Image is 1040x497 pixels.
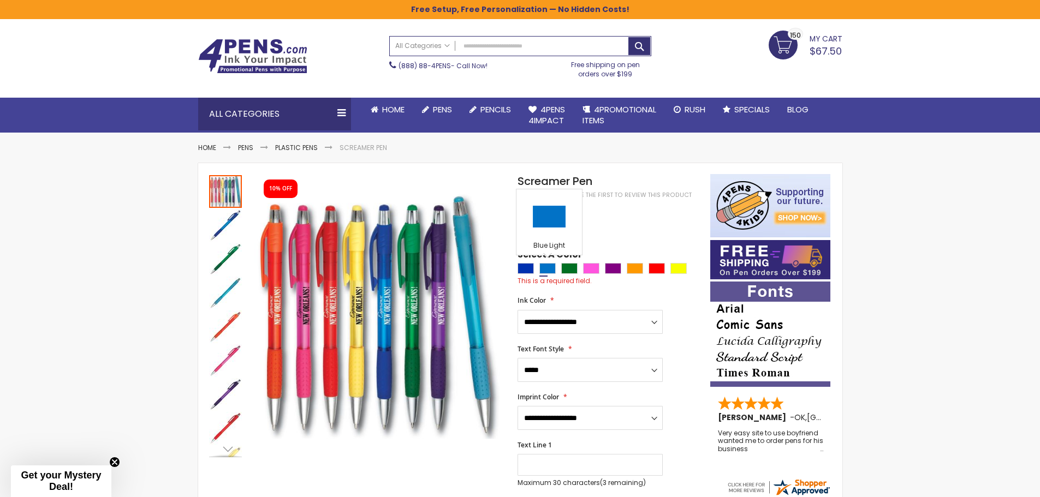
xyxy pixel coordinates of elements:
[209,276,243,309] div: Screamer Pen
[209,242,243,276] div: Screamer Pen
[600,478,646,487] span: (3 remaining)
[209,277,242,309] img: Screamer Pen
[810,44,842,58] span: $67.50
[209,309,243,343] div: Screamer Pen
[109,457,120,468] button: Close teaser
[518,344,564,354] span: Text Font Style
[790,412,887,423] span: - ,
[518,478,663,487] p: Maximum 30 characters
[561,263,578,274] div: Green
[198,98,351,130] div: All Categories
[714,98,778,122] a: Specials
[518,440,552,450] span: Text Line 1
[649,263,665,274] div: Red
[718,412,790,423] span: [PERSON_NAME]
[539,263,556,274] div: Blue Light
[574,98,665,133] a: 4PROMOTIONALITEMS
[11,465,111,497] div: Get your Mystery Deal!Close teaser
[198,143,216,152] a: Home
[769,31,842,58] a: $67.50 150
[560,56,651,78] div: Free shipping on pen orders over $199
[583,263,599,274] div: Pink
[718,429,824,453] div: Very easy site to use boyfriend wanted me to order pens for his business
[518,296,546,305] span: Ink Color
[198,39,307,74] img: 4Pens Custom Pens and Promotional Products
[605,263,621,274] div: Purple
[382,104,405,115] span: Home
[670,263,687,274] div: Yellow
[480,104,511,115] span: Pencils
[399,61,451,70] a: (888) 88-4PENS
[583,104,656,126] span: 4PROMOTIONAL ITEMS
[269,185,292,193] div: 10% OFF
[209,209,242,242] img: Screamer Pen
[710,282,830,387] img: font-personalization-examples
[21,470,101,492] span: Get your Mystery Deal!
[685,104,705,115] span: Rush
[710,240,830,279] img: Free shipping on orders over $199
[340,143,387,152] li: Screamer Pen
[209,343,243,377] div: Screamer Pen
[518,392,559,402] span: Imprint Color
[734,104,770,115] span: Specials
[790,30,801,40] span: 150
[275,143,318,152] a: Plastic Pens
[254,190,503,439] img: Screamer Pen
[528,104,565,126] span: 4Pens 4impact
[209,310,242,343] img: Screamer Pen
[209,377,243,411] div: Screamer Pen
[433,104,452,115] span: Pens
[518,263,534,274] div: Blue
[665,98,714,122] a: Rush
[209,208,243,242] div: Screamer Pen
[395,41,450,50] span: All Categories
[577,191,692,199] a: Be the first to review this product
[399,61,488,70] span: - Call Now!
[209,243,242,276] img: Screamer Pen
[461,98,520,122] a: Pencils
[209,378,242,411] img: Screamer Pen
[778,98,817,122] a: Blog
[413,98,461,122] a: Pens
[209,441,242,457] div: Next
[726,477,831,497] img: 4pens.com widget logo
[518,277,699,285] div: This is a required field.
[209,411,243,445] div: Screamer Pen
[520,98,574,133] a: 4Pens4impact
[518,249,582,264] span: Select A Color
[209,344,242,377] img: Screamer Pen
[710,174,830,237] img: 4pens 4 kids
[518,173,592,189] span: Screamer Pen
[209,412,242,445] img: Screamer Pen
[238,143,253,152] a: Pens
[209,174,243,208] div: Screamer Pen
[787,104,809,115] span: Blog
[627,263,643,274] div: Orange
[362,98,413,122] a: Home
[519,241,579,252] div: Blue Light
[390,37,455,55] a: All Categories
